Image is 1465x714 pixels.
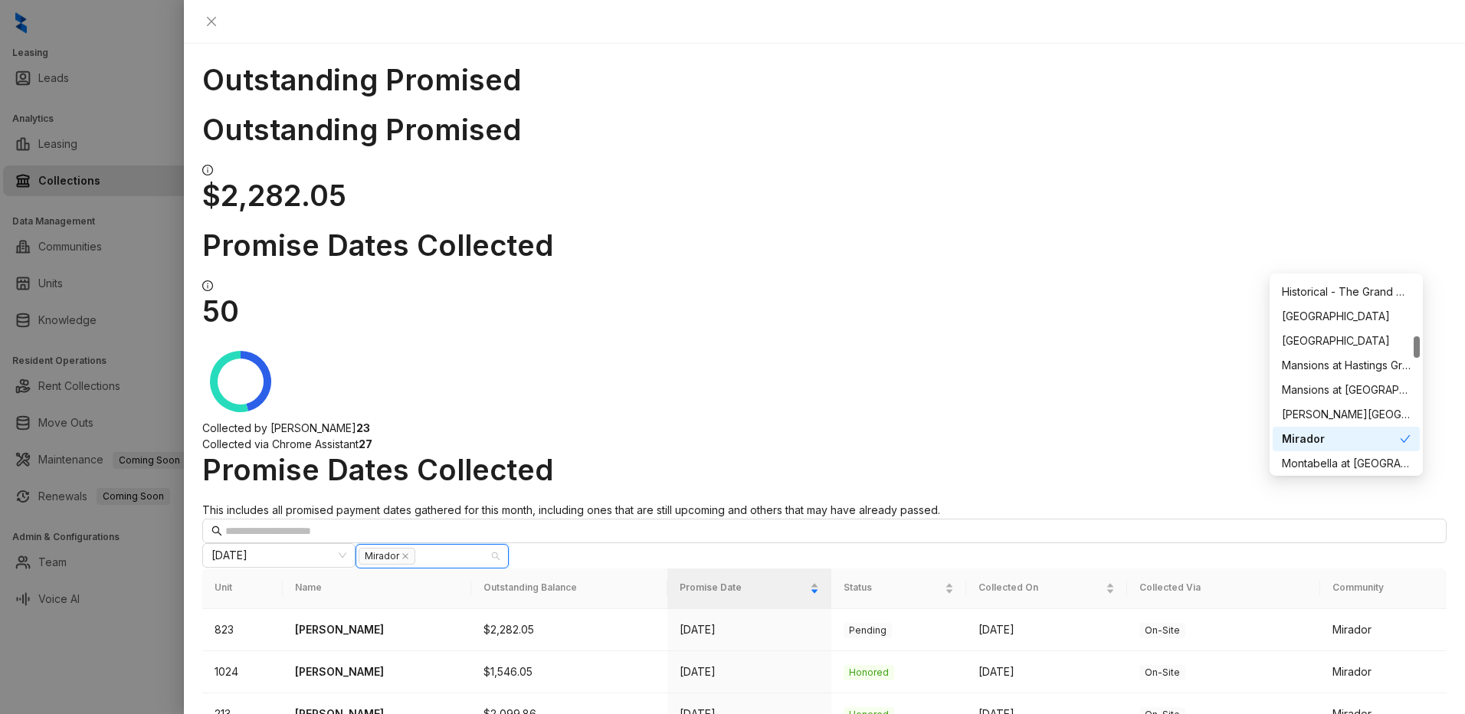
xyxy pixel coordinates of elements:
th: Status [831,568,966,609]
div: [GEOGRAPHIC_DATA] [1282,332,1411,349]
span: Collected On [978,581,1102,595]
span: check [1400,434,1411,444]
h1: $2,282.05 [202,178,1447,213]
td: [DATE] [667,651,831,693]
span: Collected via Chrome Assistant [202,437,359,450]
h1: Outstanding Promised [202,112,1447,147]
span: info-circle [202,165,213,175]
div: Mirador [1282,431,1400,447]
p: [PERSON_NAME] [295,663,459,680]
div: Mirador [1332,663,1434,680]
th: Outstanding Balance [471,568,667,609]
span: Promise Date [680,581,807,595]
span: close [401,552,409,560]
h1: 50 [202,293,1447,329]
td: 1024 [202,651,283,693]
div: Madison Park [1273,329,1420,353]
th: Name [283,568,471,609]
div: [GEOGRAPHIC_DATA] [1282,308,1411,325]
span: Pending [844,623,892,638]
h1: Promise Dates Collected [202,228,1447,263]
th: Community [1320,568,1447,609]
span: On-Site [1139,665,1185,680]
div: Montabella at Oak Forest [1273,451,1420,476]
span: Honored [844,665,894,680]
strong: 27 [359,437,372,450]
span: This includes all promised payment dates gathered for this month, including ones that are still u... [202,503,940,516]
div: Historical - The Grand Reserve at Spring Hill - HISTORICAL 2 [1273,280,1420,304]
div: Mason Park [1273,402,1420,427]
p: [PERSON_NAME] [295,621,459,638]
td: [DATE] [667,609,831,651]
div: Mansions at Hastings Green Senior [1273,378,1420,402]
div: La Playa Apartments [1273,304,1420,329]
span: Status [844,581,942,595]
div: Mansions at Hastings Green Family [1273,353,1420,378]
div: Mansions at Hastings Green Family [1282,357,1411,374]
span: On-Site [1139,623,1185,638]
div: [PERSON_NAME][GEOGRAPHIC_DATA] [1282,406,1411,423]
td: 823 [202,609,283,651]
div: Mirador [1273,427,1420,451]
span: Mirador [359,548,415,565]
th: Unit [202,568,283,609]
th: Collected On [966,568,1126,609]
span: Collected by [PERSON_NAME] [202,421,356,434]
g: Collected via Chrome Assistant: 27 [210,351,248,412]
h1: Promise Dates Collected [202,452,1447,487]
td: [DATE] [966,651,1126,693]
strong: 23 [356,421,370,434]
div: Historical - The Grand Reserve at [GEOGRAPHIC_DATA] - HISTORICAL 2 [1282,283,1411,300]
th: Collected Via [1127,568,1321,609]
span: August 2025 [211,544,346,567]
div: Montabella at [GEOGRAPHIC_DATA] [1282,455,1411,472]
span: close [205,15,218,28]
td: $1,546.05 [471,651,667,693]
span: info-circle [202,280,213,291]
span: search [211,526,222,536]
h1: Outstanding Promised [202,62,1447,97]
td: [DATE] [966,609,1126,651]
button: Close [202,12,221,31]
td: $2,282.05 [471,609,667,651]
div: Mirador [1332,621,1434,638]
div: Mansions at [GEOGRAPHIC_DATA] [1282,382,1411,398]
